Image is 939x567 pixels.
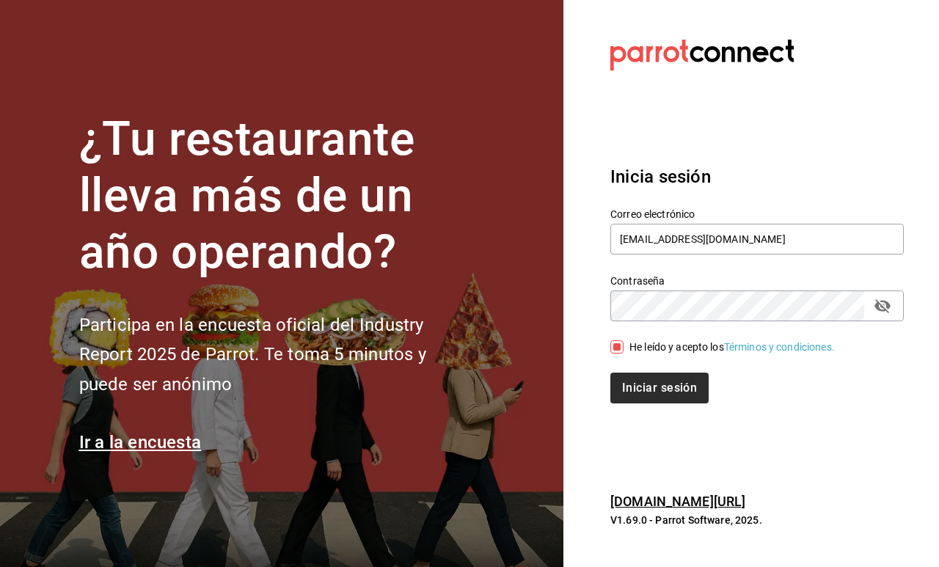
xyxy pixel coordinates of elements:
div: He leído y acepto los [629,340,835,355]
label: Correo electrónico [610,209,904,219]
h2: Participa en la encuesta oficial del Industry Report 2025 de Parrot. Te toma 5 minutos y puede se... [79,310,475,400]
button: Iniciar sesión [610,373,709,403]
button: passwordField [870,293,895,318]
label: Contraseña [610,276,904,286]
a: Términos y condiciones. [724,341,835,353]
input: Ingresa tu correo electrónico [610,224,904,255]
a: [DOMAIN_NAME][URL] [610,494,745,509]
a: Ir a la encuesta [79,432,202,453]
h3: Inicia sesión [610,164,904,190]
h1: ¿Tu restaurante lleva más de un año operando? [79,111,475,280]
p: V1.69.0 - Parrot Software, 2025. [610,513,904,527]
